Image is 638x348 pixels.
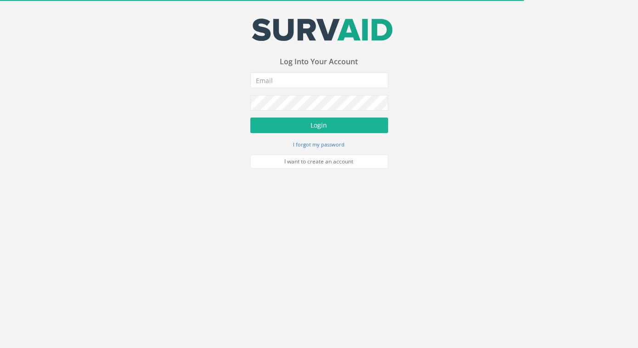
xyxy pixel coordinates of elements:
button: Login [250,118,388,133]
a: I want to create an account [250,155,388,168]
input: Email [250,73,388,88]
small: I forgot my password [294,141,345,148]
a: I forgot my password [294,140,345,148]
h3: Log Into Your Account [250,58,388,66]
